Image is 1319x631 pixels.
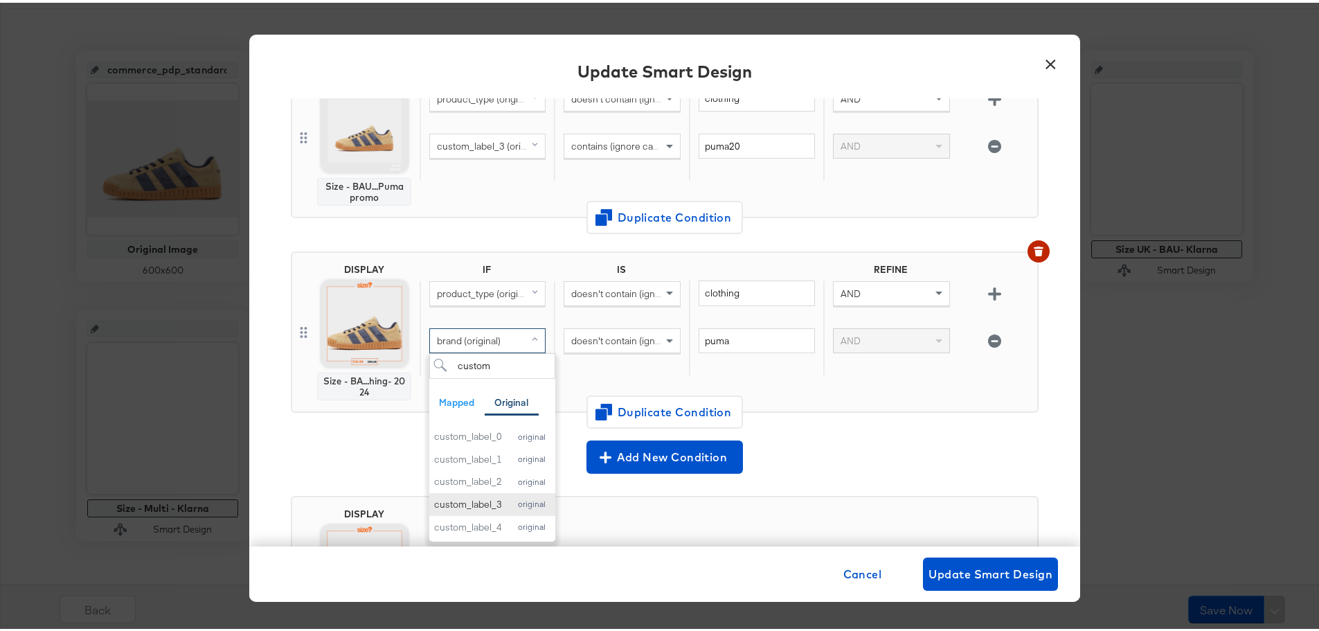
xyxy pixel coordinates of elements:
div: original [512,452,550,461]
div: DISPLAY [344,261,384,272]
div: IF [420,261,554,278]
div: IS [554,261,688,278]
span: doesn't contain (ignore case) [571,285,695,297]
div: DISPLAY [344,506,384,517]
span: Duplicate Condition [598,205,732,224]
div: Size - BA...hing- 2024 [323,373,405,395]
span: Duplicate Condition [598,400,732,419]
span: doesn't contain (ignore case) [571,90,695,103]
div: FOR ALL OTHER PRODUCTS [420,539,1032,604]
button: Duplicate Condition [586,198,743,231]
input: Enter value [699,131,815,157]
span: AND [841,137,861,150]
button: custom_label_4original [429,513,555,536]
div: Size - BAU...Puma promo [323,178,405,200]
div: REFINE [823,261,958,278]
button: custom_label_0original [429,423,555,445]
button: custom_label_3original [429,490,555,513]
div: original [512,497,550,506]
input: Enter value [699,278,815,303]
button: Cancel [838,555,888,588]
div: custom_label_0 [434,427,502,441]
div: Update Smart Design [577,57,752,80]
button: custom_label_1original [429,445,555,468]
span: Add New Condition [592,445,737,464]
button: × [1038,46,1063,71]
div: original [512,519,550,529]
button: custom_label_2original [429,468,555,490]
button: Duplicate Condition [586,393,743,426]
div: original [512,429,550,439]
input: Enter value [699,326,815,351]
div: custom_label_4 [434,518,502,531]
span: AND [841,285,861,297]
input: Enter value [699,83,815,109]
div: custom_label_3 [434,495,502,508]
span: product_type (original) [437,90,533,103]
img: gc_copCK22MPlrg0TFtH0Q.jpg [321,278,408,364]
img: Xrzb2UqHH6_76KQUXmqRvw.jpg [321,83,408,170]
div: Mapped [439,393,474,407]
div: custom_label_2 [434,472,502,486]
span: AND [841,90,861,103]
span: Cancel [843,562,882,581]
div: Original [494,393,528,407]
button: Add New Condition [586,438,743,471]
span: product_type (original) [437,285,533,297]
span: brand (original) [437,332,501,344]
div: custom_label_1 [434,450,502,463]
span: custom_label_3 (original) [437,137,544,150]
span: contains (ignore case) [571,137,666,150]
div: original [512,474,550,484]
span: Update Smart Design [928,562,1052,581]
span: doesn't contain (ignore case) [571,332,695,344]
span: AND [841,332,861,344]
button: Update Smart Design [923,555,1058,588]
img: JvYMAmaWogQToGsNPZycgg.jpg [321,522,408,609]
input: Search for field [429,350,555,376]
